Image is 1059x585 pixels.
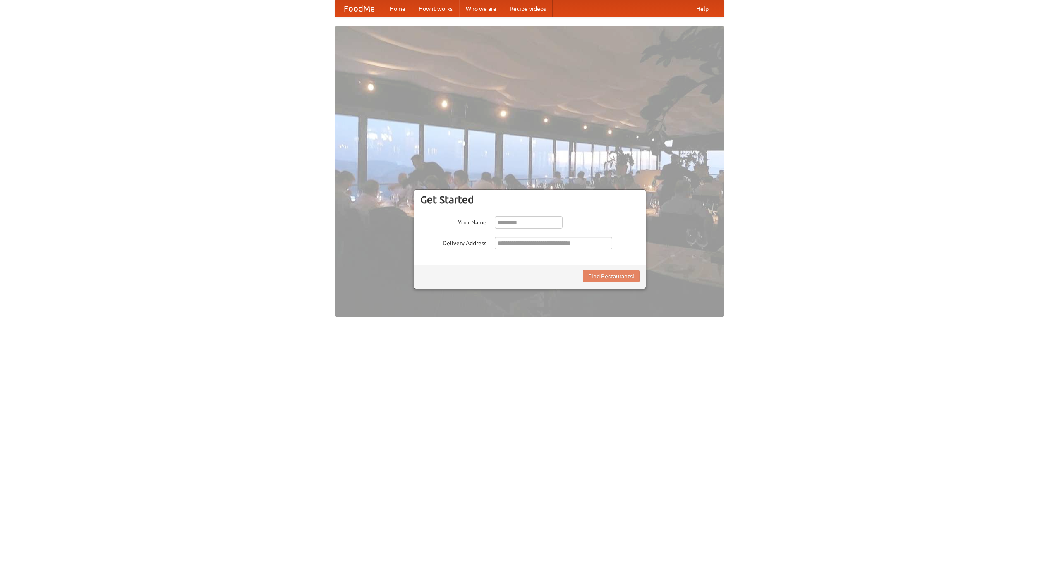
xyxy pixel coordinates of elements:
a: Help [690,0,715,17]
a: FoodMe [335,0,383,17]
a: Who we are [459,0,503,17]
h3: Get Started [420,193,640,206]
label: Delivery Address [420,237,486,247]
a: Recipe videos [503,0,553,17]
label: Your Name [420,216,486,227]
button: Find Restaurants! [583,270,640,282]
a: How it works [412,0,459,17]
a: Home [383,0,412,17]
